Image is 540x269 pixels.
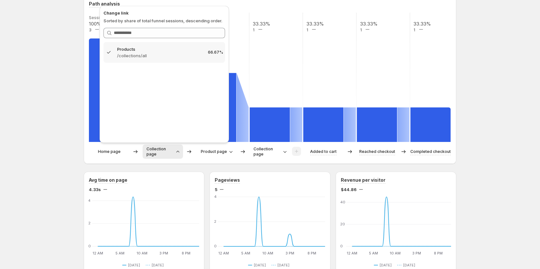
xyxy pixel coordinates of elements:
button: Collection page [250,145,290,159]
text: 2 [88,221,91,225]
path: Added to cart: 1 [303,107,343,142]
span: [DATE] [277,263,289,268]
p: Sorted by share of total funnel sessions, descending order. [103,17,225,24]
text: 10 AM [136,251,147,255]
button: Product page [197,147,236,156]
span: $44.86 [341,186,357,193]
span: Collection page [254,146,281,157]
button: [DATE] [374,261,394,269]
text: 1 [307,27,308,32]
text: 1 [414,27,415,32]
text: 3 [89,27,92,32]
text: 40 [340,200,345,204]
text: 0 [214,244,217,248]
text: 2 [214,219,216,224]
p: Home page [98,148,121,155]
text: 100% [89,21,101,27]
button: [DATE] [397,261,418,269]
path: Completed checkout: 1 [410,107,450,142]
text: 33.33% [414,21,431,27]
p: Change link [103,10,225,16]
span: [DATE] [380,263,392,268]
text: 0 [340,244,343,248]
span: Product page [201,149,227,154]
text: 3 PM [160,251,168,255]
h3: Path analysis [89,1,120,7]
text: 20 [340,222,345,226]
span: [DATE] [403,263,415,268]
p: Reached checkout [359,148,395,155]
text: 33.33% [307,21,324,27]
span: Collection page [146,146,174,157]
path: Reached checkout: 1 [357,107,397,142]
text: 12 AM [92,251,103,255]
button: Collection page [143,145,183,159]
span: [DATE] [152,263,164,268]
text: 5 AM [241,251,250,255]
span: [DATE] [254,263,266,268]
text: 1 [253,27,254,32]
text: 3 PM [412,251,421,255]
text: Sessions [89,15,107,20]
p: Added to cart [310,148,337,155]
button: [DATE] [122,261,143,269]
text: 5 AM [369,251,378,255]
text: 10 AM [390,251,401,255]
text: 5 AM [115,251,124,255]
text: 4 [88,198,91,203]
text: 12 AM [218,251,229,255]
h3: Pageviews [215,177,240,183]
text: 1 [360,27,362,32]
span: 5 [215,186,217,193]
p: Completed checkout [410,148,451,155]
button: [DATE] [248,261,268,269]
text: 4 [214,194,217,199]
path: Collection page-ca3ea12e322e47a6: 1 [250,107,290,142]
p: /collections/all [117,52,203,59]
p: 66.67% [208,50,223,55]
h3: Revenue per visitor [341,177,385,183]
text: 0 [88,244,91,248]
text: 12 AM [347,251,357,255]
text: 8 PM [308,251,316,255]
h3: Avg time on page [89,177,127,183]
text: 33.33% [360,21,377,27]
span: 4.33s [89,186,101,193]
button: [DATE] [146,261,166,269]
p: Products [117,46,203,52]
text: 10 AM [262,251,273,255]
text: 3 PM [286,251,294,255]
text: 8 PM [434,251,443,255]
span: [DATE] [128,263,140,268]
button: [DATE] [272,261,292,269]
text: 8 PM [182,251,190,255]
text: 33.33% [253,21,270,27]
